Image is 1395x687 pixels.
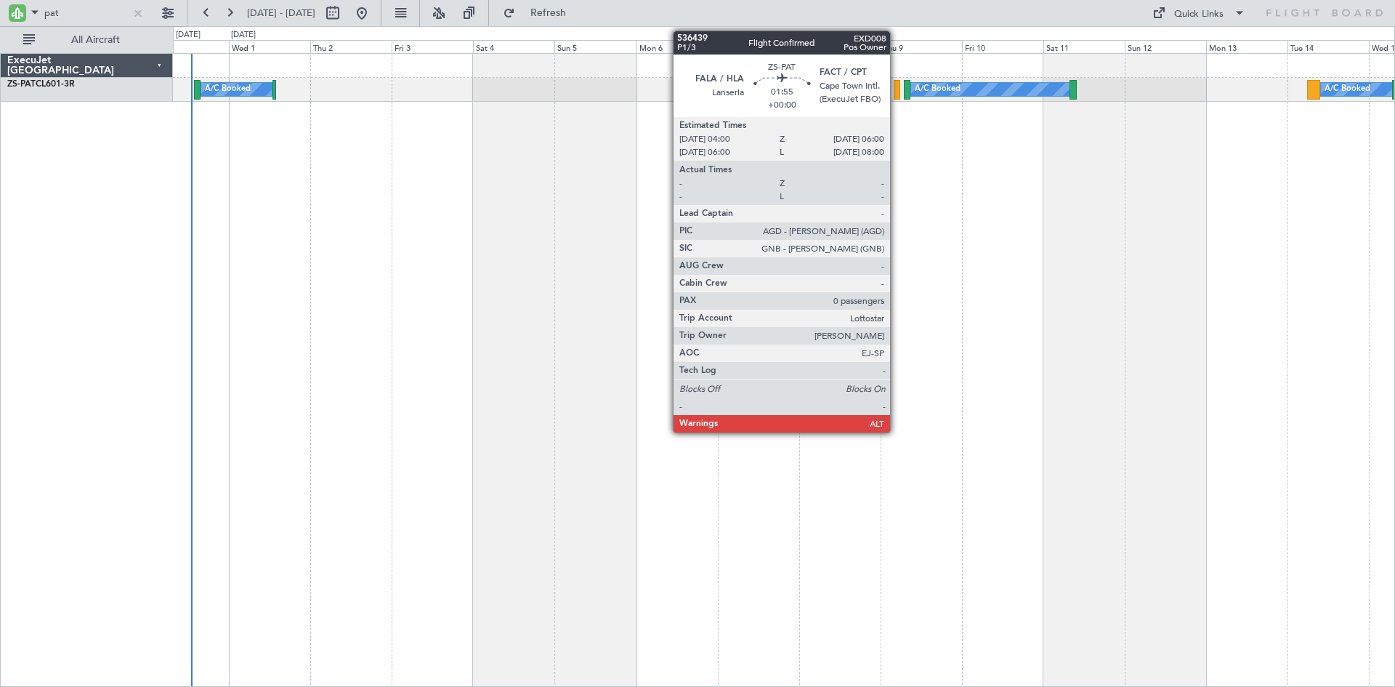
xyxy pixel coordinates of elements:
button: Quick Links [1145,1,1253,25]
div: Mon 13 [1206,40,1287,53]
div: A/C Booked [1325,79,1370,100]
div: Wed 1 [229,40,310,53]
span: ZS-PAT [7,80,36,89]
div: Sat 11 [1043,40,1125,53]
div: Sat 4 [473,40,554,53]
div: [DATE] [176,29,201,41]
div: Sun 12 [1125,40,1206,53]
button: All Aircraft [16,28,158,52]
div: A/C Booked [915,79,961,100]
div: Wed 8 [799,40,881,53]
div: Tue 30 [147,40,229,53]
div: Fri 10 [962,40,1043,53]
div: Fri 3 [392,40,473,53]
div: [DATE] [231,29,256,41]
div: Tue 7 [718,40,799,53]
span: Refresh [518,8,579,18]
div: Tue 14 [1287,40,1369,53]
span: [DATE] - [DATE] [247,7,315,20]
div: Thu 2 [310,40,392,53]
div: Mon 6 [636,40,718,53]
a: ZS-PATCL601-3R [7,80,75,89]
button: Refresh [496,1,583,25]
span: All Aircraft [38,35,153,45]
div: Sun 5 [554,40,636,53]
input: A/C (Reg. or Type) [44,2,128,24]
div: A/C Booked [205,79,251,100]
div: Quick Links [1174,7,1224,22]
div: Thu 9 [881,40,962,53]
